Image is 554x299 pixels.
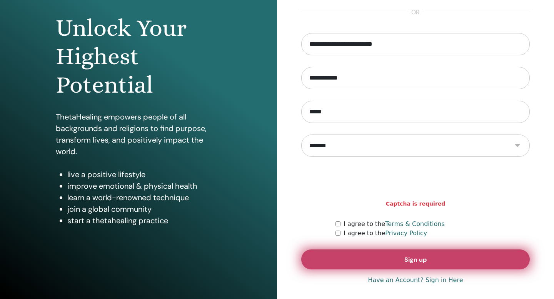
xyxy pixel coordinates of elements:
[386,200,446,208] strong: Captcha is required
[67,215,221,226] li: start a thetahealing practice
[56,111,221,157] p: ThetaHealing empowers people of all backgrounds and religions to find purpose, transform lives, a...
[385,220,444,228] a: Terms & Conditions
[404,256,427,264] span: Sign up
[368,276,463,285] a: Have an Account? Sign in Here
[67,169,221,180] li: live a positive lifestyle
[385,229,427,237] a: Privacy Policy
[301,249,530,269] button: Sign up
[67,180,221,192] li: improve emotional & physical health
[407,8,424,17] span: or
[56,14,221,100] h1: Unlock Your Highest Potential
[357,168,474,198] iframe: reCAPTCHA
[344,219,445,229] label: I agree to the
[67,192,221,203] li: learn a world-renowned technique
[67,203,221,215] li: join a global community
[344,229,427,238] label: I agree to the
